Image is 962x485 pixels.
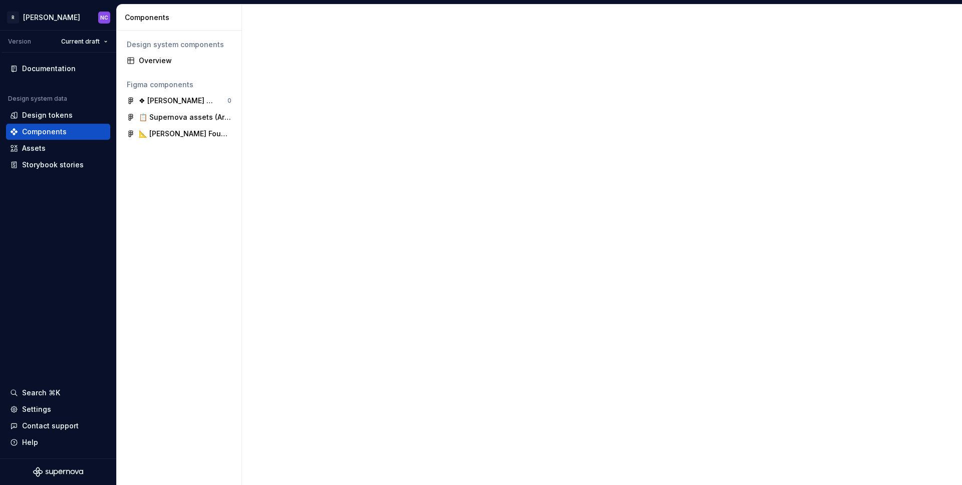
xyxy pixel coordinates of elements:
[22,143,46,153] div: Assets
[127,40,231,50] div: Design system components
[227,97,231,105] div: 0
[123,109,235,125] a: 📋 Supernova assets (Archive)
[22,64,76,74] div: Documentation
[139,112,231,122] div: 📋 Supernova assets (Archive)
[8,95,67,103] div: Design system data
[127,80,231,90] div: Figma components
[6,107,110,123] a: Design tokens
[33,467,83,477] svg: Supernova Logo
[123,126,235,142] a: 📐 [PERSON_NAME] Foundations
[6,401,110,417] a: Settings
[22,127,67,137] div: Components
[7,12,19,24] div: R
[100,14,108,22] div: NC
[22,404,51,414] div: Settings
[125,13,237,23] div: Components
[8,38,31,46] div: Version
[139,96,213,106] div: ❖ [PERSON_NAME] Components
[6,140,110,156] a: Assets
[22,421,79,431] div: Contact support
[139,129,231,139] div: 📐 [PERSON_NAME] Foundations
[6,157,110,173] a: Storybook stories
[6,434,110,450] button: Help
[6,61,110,77] a: Documentation
[22,110,73,120] div: Design tokens
[139,56,231,66] div: Overview
[23,13,80,23] div: [PERSON_NAME]
[6,385,110,401] button: Search ⌘K
[22,437,38,447] div: Help
[6,418,110,434] button: Contact support
[22,388,60,398] div: Search ⌘K
[6,124,110,140] a: Components
[57,35,112,49] button: Current draft
[123,93,235,109] a: ❖ [PERSON_NAME] Components0
[22,160,84,170] div: Storybook stories
[61,38,100,46] span: Current draft
[123,53,235,69] a: Overview
[2,7,114,28] button: R[PERSON_NAME]NC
